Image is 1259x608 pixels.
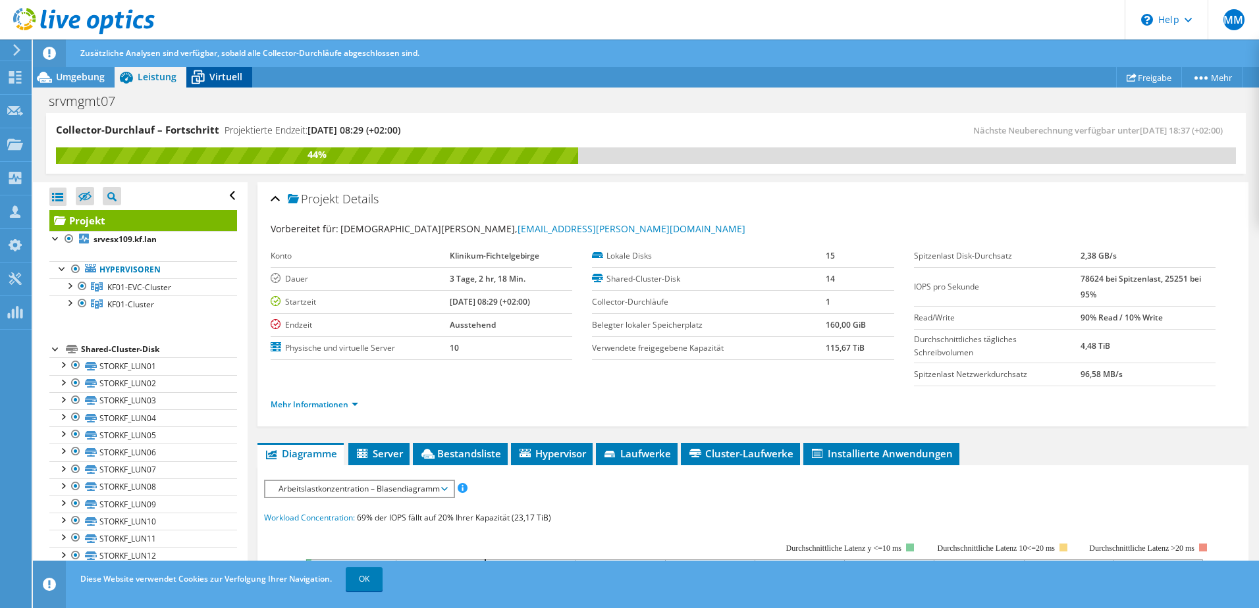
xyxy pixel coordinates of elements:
[80,47,419,59] span: Zusätzliche Analysen sind verfügbar, sobald alle Collector-Durchläufe abgeschlossen sind.
[209,70,242,83] span: Virtuell
[826,319,866,330] b: 160,00 GiB
[826,296,830,307] b: 1
[264,447,337,460] span: Diagramme
[450,342,459,353] b: 10
[271,272,450,286] label: Dauer
[592,318,826,332] label: Belegter lokaler Speicherplatz
[271,318,450,332] label: Endzeit
[271,222,338,235] label: Vorbereitet für:
[346,567,383,591] a: OK
[271,249,450,263] label: Konto
[1140,124,1223,136] span: [DATE] 18:37 (+02:00)
[357,512,551,523] span: 69% der IOPS fällt auf 20% Ihrer Kapazität (23,17 TiB)
[1116,67,1182,88] a: Freigabe
[49,392,237,409] a: STORKF_LUN03
[43,94,136,109] h1: srvmgmt07
[826,342,865,353] b: 115,67 TiB
[1081,340,1110,351] b: 4,48 TiB
[49,495,237,513] a: STORKF_LUN09
[1181,67,1243,88] a: Mehr
[107,282,171,293] span: KF01-EVC-Cluster
[914,311,1081,324] label: Read/Write
[1223,9,1245,30] span: MM
[518,222,745,235] a: [EMAIL_ADDRESS][PERSON_NAME][DOMAIN_NAME]
[518,447,586,460] span: Hypervisor
[450,296,530,307] b: [DATE] 08:29 (+02:00)
[138,70,176,83] span: Leistung
[1089,544,1194,553] text: Durchschnittliche Latenz >20 ms
[1081,368,1123,380] b: 96,58 MB/s
[264,512,355,523] span: Workload Concentration:
[450,250,539,261] b: Klinikum-Fichtelgebirge
[826,250,835,261] b: 15
[937,544,1055,553] tspan: Durchschnittliche Latenz 10<=20 ms
[271,342,450,355] label: Physische und virtuelle Server
[288,193,339,206] span: Projekt
[49,231,237,248] a: srvesx109.kf.lan
[49,478,237,495] a: STORKF_LUN08
[450,319,496,330] b: Ausstehend
[49,426,237,443] a: STORKF_LUN05
[810,447,953,460] span: Installierte Anwendungen
[450,273,525,284] b: 3 Tage, 2 hr, 18 Min.
[603,447,671,460] span: Laufwerke
[355,447,403,460] span: Server
[271,295,450,309] label: Startzeit
[592,249,826,263] label: Lokale Disks
[80,573,332,584] span: Diese Website verwendet Cookies zur Verfolgung Ihrer Navigation.
[342,191,379,207] span: Details
[107,299,154,310] span: KF01-Cluster
[914,249,1081,263] label: Spitzenlast Disk-Durchsatz
[914,368,1081,381] label: Spitzenlast Netzwerkdurchsatz
[49,278,237,295] a: KF01-EVC-Cluster
[687,447,793,460] span: Cluster-Laufwerke
[56,70,105,83] span: Umgebung
[225,123,400,138] h4: Projektierte Endzeit:
[592,342,826,355] label: Verwendete freigegebene Kapazität
[1081,312,1163,323] b: 90% Read / 10% Write
[49,530,237,547] a: STORKF_LUN11
[786,544,901,553] tspan: Durchschnittliche Latenz y <=10 ms
[914,333,1081,359] label: Durchschnittliches tägliches Schreibvolumen
[826,273,835,284] b: 14
[49,295,237,313] a: KF01-Cluster
[49,210,237,231] a: Projekt
[49,547,237,565] a: STORKF_LUN12
[1081,250,1117,261] b: 2,38 GB/s
[1141,14,1153,26] svg: \n
[49,357,237,374] a: STORKF_LUN01
[419,447,501,460] span: Bestandsliste
[914,280,1081,293] label: IOPS pro Sekunde
[49,461,237,478] a: STORKF_LUN07
[592,272,826,286] label: Shared-Cluster-Disk
[592,295,826,309] label: Collector-Durchläufe
[49,261,237,278] a: Hypervisoren
[271,399,358,410] a: Mehr Informationen
[49,443,237,461] a: STORKF_LUN06
[56,147,578,162] div: 44%
[49,409,237,426] a: STORKF_LUN04
[340,222,745,235] span: [DEMOGRAPHIC_DATA][PERSON_NAME],
[973,124,1229,136] span: Nächste Neuberechnung verfügbar unter
[49,375,237,392] a: STORKF_LUN02
[272,481,446,497] span: Arbeitslastkonzentration – Blasendiagramm
[81,342,237,357] div: Shared-Cluster-Disk
[308,124,400,136] span: [DATE] 08:29 (+02:00)
[94,234,157,245] b: srvesx109.kf.lan
[49,513,237,530] a: STORKF_LUN10
[1081,273,1201,300] b: 78624 bei Spitzenlast, 25251 bei 95%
